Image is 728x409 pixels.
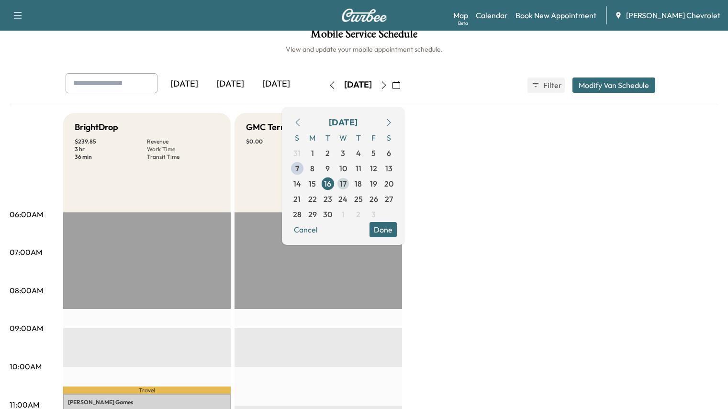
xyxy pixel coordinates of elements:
[75,138,147,145] p: $ 239.85
[290,222,322,237] button: Cancel
[356,163,361,174] span: 11
[147,153,219,161] p: Transit Time
[370,193,378,205] span: 26
[341,9,387,22] img: Curbee Logo
[10,44,718,54] h6: View and update your mobile appointment schedule.
[341,147,345,159] span: 3
[370,222,397,237] button: Done
[385,193,393,205] span: 27
[305,130,320,145] span: M
[371,147,376,159] span: 5
[458,20,468,27] div: Beta
[308,209,317,220] span: 29
[325,163,330,174] span: 9
[476,10,508,21] a: Calendar
[10,361,42,372] p: 10:00AM
[253,73,299,95] div: [DATE]
[293,193,301,205] span: 21
[324,178,331,189] span: 16
[311,147,314,159] span: 1
[344,79,372,91] div: [DATE]
[293,209,302,220] span: 28
[338,193,347,205] span: 24
[527,77,565,93] button: Filter
[356,209,360,220] span: 2
[354,193,363,205] span: 25
[626,10,720,21] span: [PERSON_NAME] Chevrolet
[384,178,393,189] span: 20
[371,209,376,220] span: 3
[147,145,219,153] p: Work Time
[342,209,345,220] span: 1
[147,138,219,145] p: Revenue
[351,130,366,145] span: T
[543,79,560,91] span: Filter
[10,285,43,296] p: 08:00AM
[366,130,381,145] span: F
[370,163,377,174] span: 12
[381,130,397,145] span: S
[63,387,231,394] p: Travel
[336,130,351,145] span: W
[339,163,347,174] span: 10
[385,163,392,174] span: 13
[293,178,301,189] span: 14
[572,77,655,93] button: Modify Van Schedule
[75,121,118,134] h5: BrightDrop
[329,116,358,129] div: [DATE]
[356,147,361,159] span: 4
[75,145,147,153] p: 3 hr
[290,130,305,145] span: S
[75,153,147,161] p: 36 min
[10,246,42,258] p: 07:00AM
[68,398,226,406] p: [PERSON_NAME] Games
[309,178,316,189] span: 15
[10,209,43,220] p: 06:00AM
[246,138,318,145] p: $ 0.00
[355,178,362,189] span: 18
[246,121,296,134] h5: GMC Terrain
[325,147,330,159] span: 2
[10,28,718,44] h1: Mobile Service Schedule
[515,10,596,21] a: Book New Appointment
[453,10,468,21] a: MapBeta
[320,130,336,145] span: T
[295,163,299,174] span: 7
[370,178,377,189] span: 19
[161,73,207,95] div: [DATE]
[340,178,347,189] span: 17
[310,163,314,174] span: 8
[293,147,301,159] span: 31
[207,73,253,95] div: [DATE]
[308,193,317,205] span: 22
[324,193,332,205] span: 23
[387,147,391,159] span: 6
[10,322,43,334] p: 09:00AM
[323,209,332,220] span: 30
